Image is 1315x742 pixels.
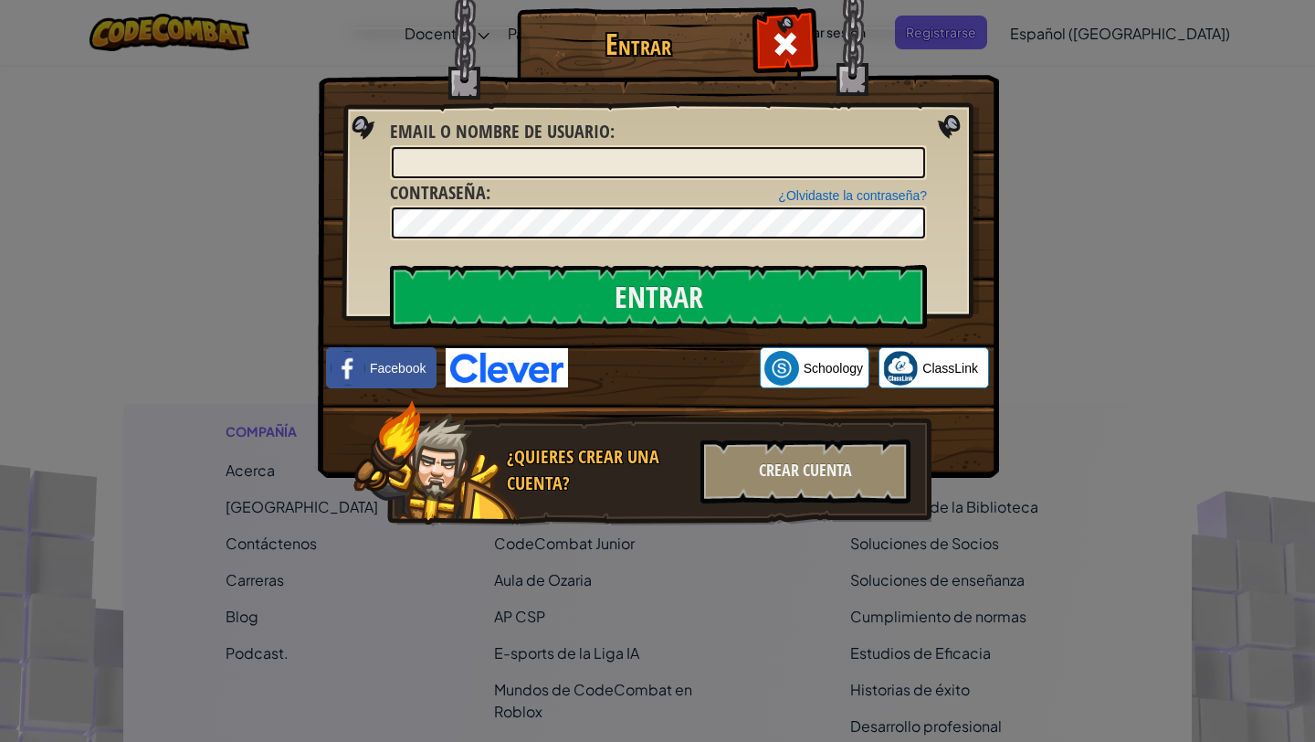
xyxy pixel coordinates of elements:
div: ¿Quieres crear una cuenta? [507,444,689,496]
input: Entrar [390,265,927,329]
span: Contraseña [390,180,486,205]
img: schoology.png [764,351,799,386]
img: classlink-logo-small.png [883,351,918,386]
img: facebook_small.png [331,351,365,386]
span: ClassLink [922,359,978,377]
h1: Entrar [521,28,754,60]
img: clever-logo-blue.png [446,348,568,387]
label: : [390,180,490,207]
div: Crear Cuenta [700,440,910,503]
span: Schoology [804,359,863,377]
span: Email o Nombre de usuario [390,119,610,143]
a: ¿Olvidaste la contraseña? [778,188,927,203]
label: : [390,119,615,145]
iframe: Botón de Acceder con Google [568,348,760,388]
span: Facebook [370,359,426,377]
